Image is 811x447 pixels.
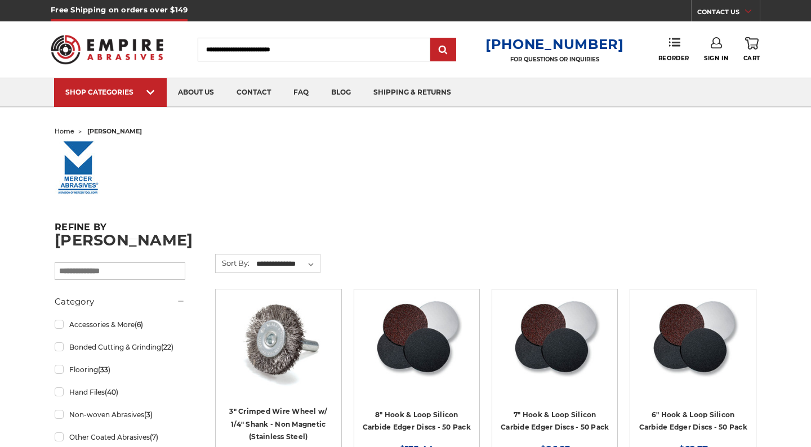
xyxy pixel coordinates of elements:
[638,297,747,406] a: Silicon Carbide 6" Hook & Loop Edger Discs
[255,256,320,272] select: Sort By:
[485,36,624,52] a: [PHONE_NUMBER]
[144,410,153,419] span: (3)
[55,427,185,447] a: Other Coated Abrasives
[55,315,185,334] a: Accessories & More
[150,433,158,441] span: (7)
[55,382,185,402] a: Hand Files
[55,233,756,248] h1: [PERSON_NAME]
[432,39,454,61] input: Submit
[225,78,282,107] a: contact
[500,297,609,406] a: Silicon Carbide 7" Hook & Loop Edger Discs
[55,405,185,424] a: Non-woven Abrasives
[320,78,362,107] a: blog
[167,78,225,107] a: about us
[229,407,327,441] a: 3" Crimped Wire Wheel w/ 1/4" Shank - Non Magnetic (Stainless Steel)
[697,6,760,21] a: CONTACT US
[51,28,163,71] img: Empire Abrasives
[55,360,185,379] a: Flooring
[501,410,609,432] a: 7" Hook & Loop Silicon Carbide Edger Discs - 50 Pack
[282,78,320,107] a: faq
[509,297,600,387] img: Silicon Carbide 7" Hook & Loop Edger Discs
[161,343,173,351] span: (22)
[363,410,471,432] a: 8" Hook & Loop Silicon Carbide Edger Discs - 50 Pack
[658,55,689,62] span: Reorder
[743,37,760,62] a: Cart
[65,88,155,96] div: SHOP CATEGORIES
[55,337,185,357] a: Bonded Cutting & Grinding
[105,388,118,396] span: (40)
[224,297,333,406] a: Crimped Wire Wheel with Shank Non Magnetic
[704,55,728,62] span: Sign In
[216,254,249,271] label: Sort By:
[98,365,110,374] span: (33)
[485,56,624,63] p: FOR QUESTIONS OR INQUIRIES
[371,297,462,387] img: Silicon Carbide 8" Hook & Loop Edger Discs
[658,37,689,61] a: Reorder
[55,140,103,196] img: mercerlogo_1427640391__81402.original.jpg
[55,295,185,309] h5: Category
[55,127,74,135] a: home
[135,320,143,329] span: (6)
[743,55,760,62] span: Cart
[362,78,462,107] a: shipping & returns
[87,127,142,135] span: [PERSON_NAME]
[362,297,471,406] a: Silicon Carbide 8" Hook & Loop Edger Discs
[639,410,747,432] a: 6" Hook & Loop Silicon Carbide Edger Discs - 50 Pack
[648,297,739,387] img: Silicon Carbide 6" Hook & Loop Edger Discs
[55,222,185,239] h5: Refine by
[233,297,323,387] img: Crimped Wire Wheel with Shank Non Magnetic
